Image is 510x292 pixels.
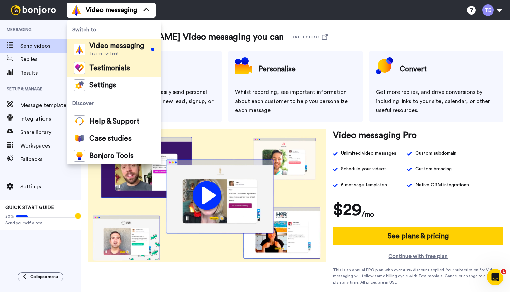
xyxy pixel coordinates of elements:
[67,20,161,39] span: Switch to
[290,33,319,39] div: Learn more
[89,82,116,89] span: Settings
[67,147,161,164] a: Bonjoro Tools
[333,267,503,285] div: This is an annual PRO plan with over 40% discount applied. Your subscription for Video messaging ...
[20,55,81,63] span: Replies
[67,59,161,77] a: Testimonials
[89,51,144,56] span: Try me for free!
[89,153,134,159] span: Bonjoro Tools
[415,149,456,158] div: Custom subdomain
[18,272,63,281] button: Collapse menu
[5,214,14,219] span: 20%
[75,213,81,219] div: Tooltip anchor
[8,5,59,15] img: bj-logo-header-white.svg
[20,142,81,150] span: Workspaces
[362,209,374,220] h4: /mo
[20,128,81,136] span: Share library
[20,101,68,109] span: Message template
[341,181,387,190] span: 5 message templates
[341,165,387,174] span: Schedule your videos
[74,133,85,144] img: case-study-colored.svg
[415,165,452,174] span: Custom branding
[89,118,139,125] span: Help & Support
[89,135,132,142] span: Case studies
[71,5,82,16] img: vm-color.svg
[5,205,54,210] span: QUICK START GUIDE
[20,42,68,50] span: Send videos
[20,155,81,163] span: Fallbacks
[30,274,58,280] span: Collapse menu
[376,88,497,115] div: Get more replies, and drive conversions by including links to your site, calendar, or other usefu...
[400,61,427,78] h4: Convert
[20,115,68,123] span: Integrations
[333,252,503,260] a: Continue with free plan
[341,149,396,158] div: Unlimited video messages
[67,77,161,94] a: Settings
[333,200,362,220] h1: $29
[74,62,85,74] img: tm-color.svg
[74,115,85,127] img: help-and-support-colored.svg
[86,5,137,15] span: Video messaging
[89,43,144,49] span: Video messaging
[74,150,85,162] img: bj-tools-colored.svg
[74,79,85,91] img: settings-colored.svg
[89,65,130,72] span: Testimonials
[67,94,161,113] span: Discover
[67,130,161,147] a: Case studies
[487,269,503,285] iframe: Intercom live chat
[5,220,76,226] span: Send yourself a test
[74,44,85,55] img: vm-color.svg
[259,61,296,78] h4: Personalise
[235,88,356,115] div: Whilst recording, see important information about each customer to help you personalize each message
[290,30,328,44] a: Learn more
[501,269,506,274] span: 1
[67,39,161,59] a: Video messagingTry me for free!
[67,113,161,130] a: Help & Support
[415,181,469,190] span: Native CRM integrations
[333,129,417,142] h3: Video messaging Pro
[88,30,284,44] h3: With [PERSON_NAME] Video messaging you can
[20,69,81,77] span: Results
[388,231,449,242] h4: See plans & pricing
[20,183,81,191] span: Settings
